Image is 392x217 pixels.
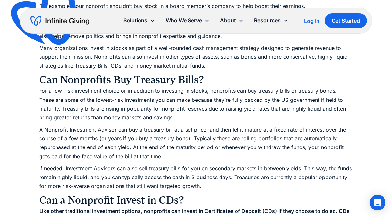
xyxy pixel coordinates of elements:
[39,194,353,207] h3: Can a Nonprofit Invest in CDs?
[325,13,367,28] a: Get Started
[220,16,236,25] div: About
[39,73,353,86] h3: Can Nonprofits Buy Treasury Bills?
[39,164,353,191] p: If needed, Investment Advisors can also sell treasury bills for you on secondary markets in betwe...
[166,16,202,25] div: Who We Serve
[39,44,353,70] p: Many organizations invest in stocks as part of a well-rounded cash management strategy designed t...
[249,13,294,27] div: Resources
[254,16,281,25] div: Resources
[39,125,353,161] p: A Nonprofit Investment Advisor can buy a treasury bill at a set price, and then let it mature at ...
[30,16,89,26] a: home
[304,18,319,23] div: Log In
[39,86,353,122] p: For a low-risk investment choice or in addition to investing in stocks, nonprofits can buy treasu...
[304,17,319,25] a: Log In
[215,13,249,27] div: About
[160,13,215,27] div: Who We Serve
[370,195,385,210] div: Open Intercom Messenger
[118,13,160,27] div: Solutions
[123,16,147,25] div: Solutions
